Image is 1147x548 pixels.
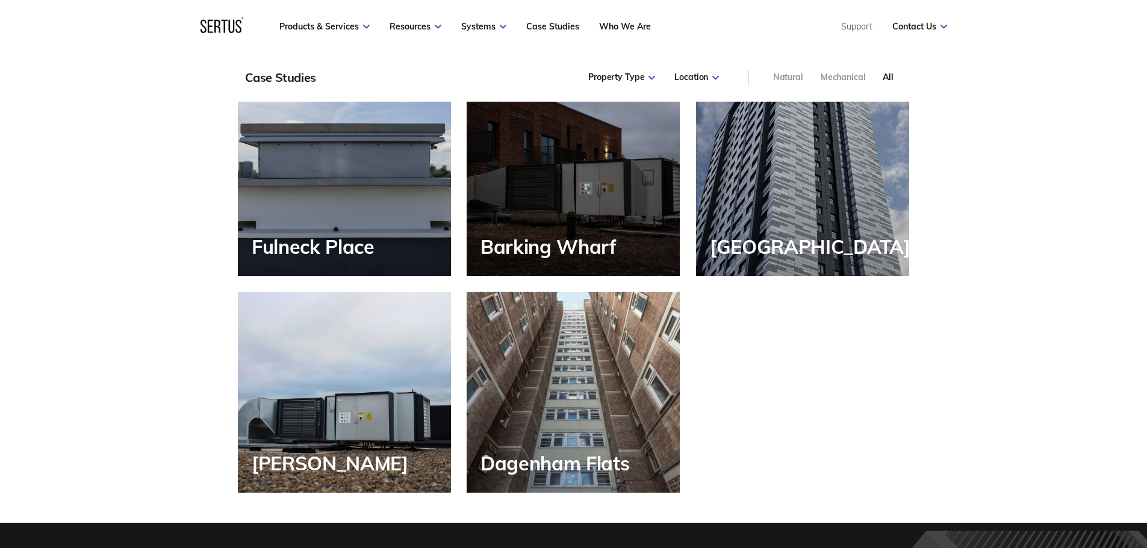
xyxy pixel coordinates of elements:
div: Natural [773,72,803,84]
div: Property Type [588,72,655,84]
a: Products & Services [279,21,370,32]
a: Contact Us [892,21,947,32]
a: Fulneck Place [238,75,451,276]
a: Who We Are [599,21,651,32]
a: Support [841,21,872,32]
a: Case Studies [526,21,579,32]
a: Barking Wharf [467,75,680,276]
a: Resources [390,21,441,32]
div: Barking Wharf [480,236,623,257]
div: [PERSON_NAME] [252,452,414,474]
div: Location [674,72,719,84]
div: [GEOGRAPHIC_DATA] [710,236,916,257]
div: Case Studies [245,70,316,85]
div: Mechanical [821,72,866,84]
div: All [883,72,894,84]
a: [GEOGRAPHIC_DATA] [696,75,909,276]
div: Dagenham Flats [480,452,636,474]
a: [PERSON_NAME] [238,292,451,493]
a: Dagenham Flats [467,292,680,493]
div: Fulneck Place [252,236,381,257]
a: Systems [461,21,506,32]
